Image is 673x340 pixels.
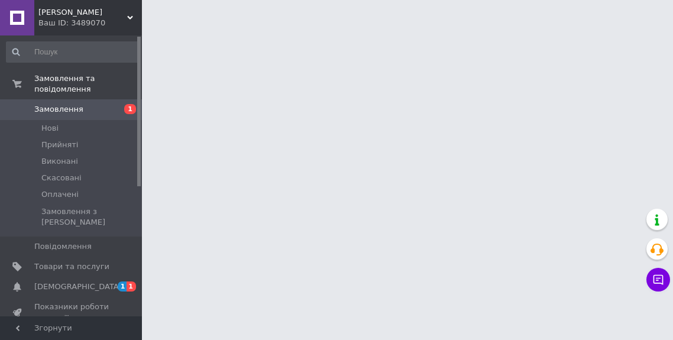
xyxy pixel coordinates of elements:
[34,241,92,252] span: Повідомлення
[118,281,127,292] span: 1
[41,206,138,228] span: Замовлення з [PERSON_NAME]
[41,123,59,134] span: Нові
[38,18,142,28] div: Ваш ID: 3489070
[34,281,122,292] span: [DEMOGRAPHIC_DATA]
[34,104,83,115] span: Замовлення
[34,73,142,95] span: Замовлення та повідомлення
[34,261,109,272] span: Товари та послуги
[41,140,78,150] span: Прийняті
[34,302,109,323] span: Показники роботи компанії
[38,7,127,18] span: Мега Звук
[127,281,136,292] span: 1
[646,268,670,292] button: Чат з покупцем
[124,104,136,114] span: 1
[6,41,140,63] input: Пошук
[41,173,82,183] span: Скасовані
[41,156,78,167] span: Виконані
[41,189,79,200] span: Оплачені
